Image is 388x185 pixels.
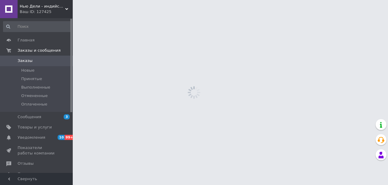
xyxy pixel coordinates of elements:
[18,48,61,53] span: Заказы и сообщения
[64,114,70,119] span: 3
[18,114,41,120] span: Сообщения
[21,93,48,99] span: Отмененные
[21,102,47,107] span: Оплаченные
[18,37,35,43] span: Главная
[21,76,42,82] span: Принятые
[3,21,72,32] input: Поиск
[18,145,56,156] span: Показатели работы компании
[21,85,50,90] span: Выполненные
[20,4,65,9] span: Нью Дели - индийский магазин
[18,58,32,63] span: Заказы
[18,125,52,130] span: Товары и услуги
[58,135,65,140] span: 10
[18,161,34,166] span: Отзывы
[65,135,75,140] span: 99+
[18,135,45,140] span: Уведомления
[20,9,73,15] div: Ваш ID: 127425
[18,171,42,177] span: Покупатели
[21,68,35,73] span: Новые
